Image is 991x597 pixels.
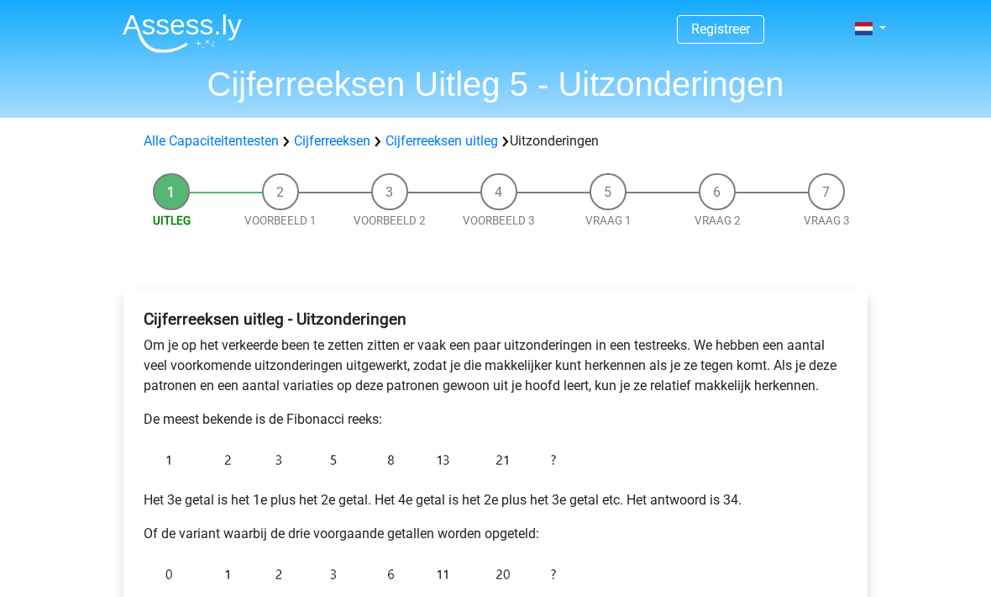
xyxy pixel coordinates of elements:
[137,131,854,151] div: Uitzonderingen
[144,557,564,591] img: Exceptions_intro_2.png
[354,214,426,227] a: Voorbeeld 2
[804,214,850,227] a: Vraag 3
[294,133,370,149] a: Cijferreeksen
[144,443,564,477] img: Exceptions_intro_1.png
[144,133,279,149] a: Alle Capaciteitentesten
[385,133,498,149] a: Cijferreeksen uitleg
[695,214,741,227] a: Vraag 2
[109,64,882,104] h1: Cijferreeksen Uitleg 5 - Uitzonderingen
[144,490,847,510] p: Het 3e getal is het 1e plus het 2e getal. Het 4e getal is het 2e plus het 3e getal etc. Het antwo...
[123,13,242,53] img: Assessly
[691,21,750,37] a: Registreer
[463,214,535,227] a: Voorbeeld 3
[144,409,847,430] p: De meest bekende is de Fibonacci reeks:
[144,335,847,396] p: Om je op het verkeerde been te zetten zitten er vaak een paar uitzonderingen in een testreeks. We...
[244,214,317,227] a: Voorbeeld 1
[144,524,847,544] p: Of de variant waarbij de drie voorgaande getallen worden opgeteld:
[144,309,406,329] b: Cijferreeksen uitleg - Uitzonderingen
[585,214,632,227] a: Vraag 1
[153,214,191,227] a: Uitleg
